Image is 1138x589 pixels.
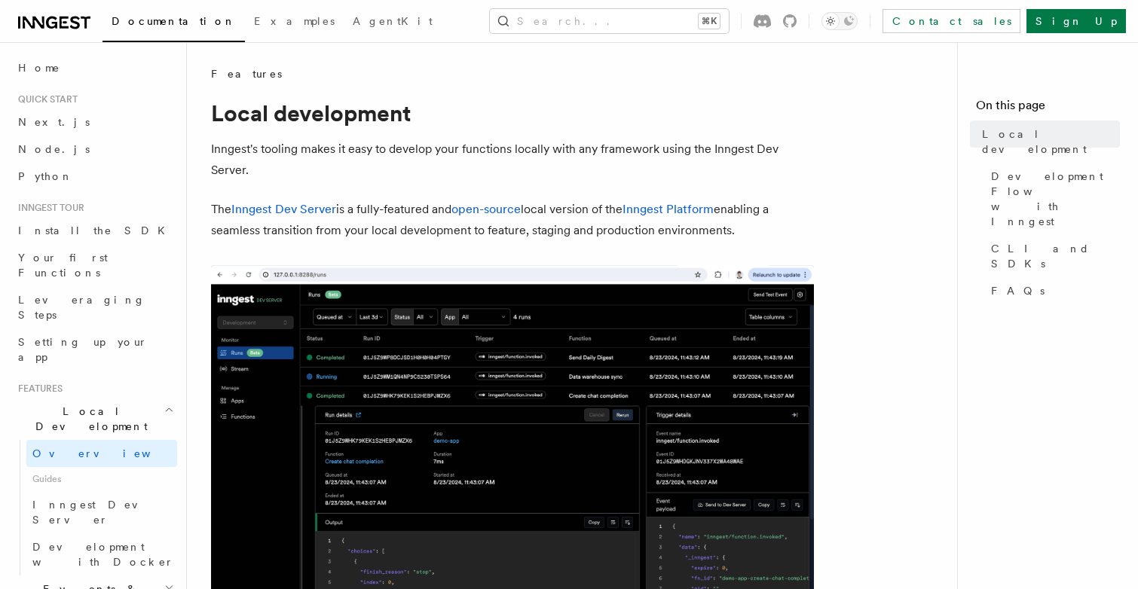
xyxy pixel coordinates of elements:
span: CLI and SDKs [991,241,1120,271]
h4: On this page [976,96,1120,121]
span: Examples [254,15,335,27]
h1: Local development [211,99,814,127]
a: Inngest Platform [623,202,714,216]
a: Development Flow with Inngest [985,163,1120,235]
span: Local Development [12,404,164,434]
p: The is a fully-featured and local version of the enabling a seamless transition from your local d... [211,199,814,241]
a: Next.js [12,108,177,136]
span: Inngest tour [12,202,84,214]
a: Python [12,163,177,190]
a: Leveraging Steps [12,286,177,328]
span: Leveraging Steps [18,294,145,321]
span: Quick start [12,93,78,105]
a: open-source [451,202,521,216]
a: Node.js [12,136,177,163]
a: Overview [26,440,177,467]
a: CLI and SDKs [985,235,1120,277]
span: Development with Docker [32,541,174,568]
p: Inngest's tooling makes it easy to develop your functions locally with any framework using the In... [211,139,814,181]
span: Features [211,66,282,81]
span: Setting up your app [18,336,148,363]
kbd: ⌘K [699,14,720,29]
div: Local Development [12,440,177,575]
a: Your first Functions [12,244,177,286]
button: Search...⌘K [490,9,729,33]
button: Toggle dark mode [821,12,858,30]
a: Local development [976,121,1120,163]
a: Setting up your app [12,328,177,371]
span: Documentation [112,15,236,27]
a: FAQs [985,277,1120,304]
a: Inngest Dev Server [26,491,177,533]
button: Local Development [12,398,177,440]
a: Examples [245,5,344,41]
a: Sign Up [1026,9,1126,33]
a: AgentKit [344,5,442,41]
span: FAQs [991,283,1045,298]
span: Python [18,170,73,182]
span: Home [18,60,60,75]
a: Development with Docker [26,533,177,575]
span: Install the SDK [18,224,174,237]
span: Overview [32,447,188,459]
span: Node.js [18,143,90,155]
span: Your first Functions [18,252,108,279]
span: Development Flow with Inngest [991,169,1120,229]
span: Local development [982,127,1120,157]
span: Next.js [18,116,90,128]
span: Features [12,383,63,395]
a: Home [12,54,177,81]
a: Contact sales [883,9,1020,33]
a: Inngest Dev Server [231,202,336,216]
span: Inngest Dev Server [32,499,161,526]
a: Install the SDK [12,217,177,244]
span: AgentKit [353,15,433,27]
a: Documentation [102,5,245,42]
span: Guides [26,467,177,491]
